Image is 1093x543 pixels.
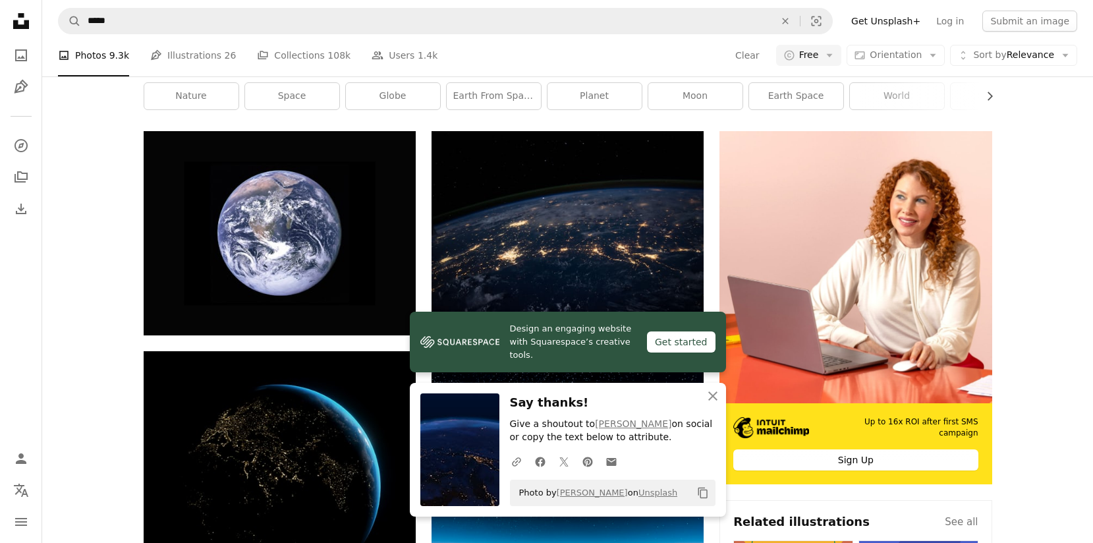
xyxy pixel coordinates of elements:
[372,34,437,76] a: Users 1.4k
[510,418,715,444] p: Give a shoutout to on social or copy the text below to attribute.
[847,45,945,66] button: Orientation
[978,83,992,109] button: scroll list to the right
[973,49,1054,62] span: Relevance
[771,9,800,34] button: Clear
[410,312,726,372] a: Design an engaging website with Squarespace’s creative tools.Get started
[973,49,1006,60] span: Sort by
[144,481,416,493] a: a view of the earth from space at night
[144,131,416,335] img: Earth with clouds above the African continent
[749,83,843,109] a: earth space
[144,83,238,109] a: nature
[719,131,992,403] img: file-1722962837469-d5d3a3dee0c7image
[733,514,870,530] h4: Related illustrations
[870,49,922,60] span: Orientation
[600,448,623,474] a: Share over email
[8,42,34,69] a: Photos
[951,83,1045,109] a: universe
[928,11,972,32] a: Log in
[432,215,704,227] a: photo of outer space
[225,48,237,63] span: 26
[647,331,715,353] div: Get started
[638,488,677,498] a: Unsplash
[547,83,642,109] a: planet
[150,34,236,76] a: Illustrations 26
[576,448,600,474] a: Share on Pinterest
[510,393,715,413] h3: Say thanks!
[257,34,350,76] a: Collections 108k
[510,322,636,362] span: Design an engaging website with Squarespace’s creative tools.
[692,482,714,504] button: Copy to clipboard
[850,83,944,109] a: world
[776,45,842,66] button: Free
[59,9,81,34] button: Search Unsplash
[346,83,440,109] a: globe
[648,83,743,109] a: moon
[945,514,978,530] a: See all
[245,83,339,109] a: space
[733,449,978,471] div: Sign Up
[8,196,34,222] a: Download History
[982,11,1077,32] button: Submit an image
[327,48,350,63] span: 108k
[8,74,34,100] a: Illustrations
[58,8,833,34] form: Find visuals sitewide
[528,448,552,474] a: Share on Facebook
[8,164,34,190] a: Collections
[557,488,628,498] a: [PERSON_NAME]
[432,131,704,312] img: photo of outer space
[8,509,34,535] button: Menu
[552,448,576,474] a: Share on Twitter
[420,332,499,352] img: file-1606177908946-d1eed1cbe4f5image
[950,45,1077,66] button: Sort byRelevance
[513,482,678,503] span: Photo by on
[595,418,671,429] a: [PERSON_NAME]
[8,445,34,472] a: Log in / Sign up
[828,416,978,439] span: Up to 16x ROI after first SMS campaign
[447,83,541,109] a: earth from space
[719,131,992,484] a: Up to 16x ROI after first SMS campaignSign Up
[8,8,34,37] a: Home — Unsplash
[799,49,819,62] span: Free
[733,417,809,438] img: file-1690386555781-336d1949dad1image
[843,11,928,32] a: Get Unsplash+
[8,477,34,503] button: Language
[144,227,416,239] a: Earth with clouds above the African continent
[800,9,832,34] button: Visual search
[735,45,760,66] button: Clear
[418,48,437,63] span: 1.4k
[8,132,34,159] a: Explore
